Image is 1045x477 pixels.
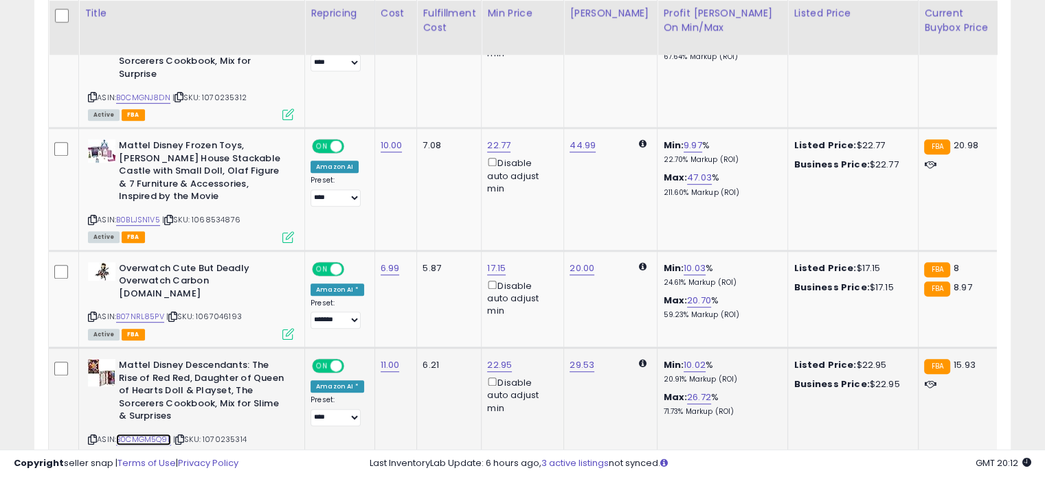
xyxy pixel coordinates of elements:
[794,281,869,294] b: Business Price:
[311,161,359,173] div: Amazon AI
[687,171,712,185] a: 47.03
[663,155,777,165] p: 22.70% Markup (ROI)
[794,358,856,371] b: Listed Price:
[794,139,856,152] b: Listed Price:
[663,391,777,417] div: %
[663,407,777,417] p: 71.73% Markup (ROI)
[342,263,364,275] span: OFF
[88,109,120,121] span: All listings currently available for purchase on Amazon
[924,262,950,277] small: FBA
[119,262,286,304] b: Overwatch Cute But Deadly Overwatch Carbon [DOMAIN_NAME]
[663,171,687,184] b: Max:
[663,172,777,197] div: %
[663,139,684,152] b: Min:
[311,176,364,207] div: Preset:
[541,456,609,469] a: 3 active listings
[794,6,912,21] div: Listed Price
[162,214,240,225] span: | SKU: 1068534876
[794,139,908,152] div: $22.77
[117,456,176,469] a: Terms of Use
[381,358,400,372] a: 11.00
[313,141,330,152] span: ON
[85,6,299,21] div: Title
[954,281,972,294] span: 8.97
[658,1,788,55] th: The percentage added to the cost of goods (COGS) that forms the calculator for Min & Max prices.
[122,329,145,340] span: FBA
[924,6,995,35] div: Current Buybox Price
[570,139,596,152] a: 44.99
[116,311,164,323] a: B07NRL85PV
[122,231,145,243] span: FBA
[794,359,908,371] div: $22.95
[684,261,706,275] a: 10.03
[487,375,553,415] div: Disable auto adjust min
[88,359,115,386] img: 51VongQLW0L._SL40_.jpg
[311,299,364,329] div: Preset:
[88,4,294,119] div: ASIN:
[924,281,950,296] small: FBA
[381,6,412,21] div: Cost
[663,278,777,288] p: 24.61% Markup (ROI)
[570,261,594,275] a: 20.00
[122,109,145,121] span: FBA
[570,358,594,372] a: 29.53
[88,139,115,163] img: 41bGDso7cwL._SL40_.jpg
[14,457,238,470] div: seller snap | |
[954,261,959,275] span: 8
[487,139,510,152] a: 22.77
[166,311,242,322] span: | SKU: 1067046193
[794,377,869,391] b: Business Price:
[88,329,120,340] span: All listings currently available for purchase on Amazon
[687,391,711,404] a: 26.72
[119,139,286,207] b: Mattel Disney Frozen Toys, [PERSON_NAME] House Stackable Castle with Small Doll, Olaf Figure & 7 ...
[924,139,950,154] small: FBA
[487,278,553,318] div: Disable auto adjust min
[794,262,908,275] div: $17.15
[487,358,512,372] a: 22.95
[663,294,777,320] div: %
[663,358,684,371] b: Min:
[663,52,777,62] p: 67.64% Markup (ROI)
[794,378,908,391] div: $22.95
[976,456,1031,469] span: 2025-10-13 20:12 GMT
[487,6,558,21] div: Min Price
[794,158,869,171] b: Business Price:
[663,188,777,198] p: 211.60% Markup (ROI)
[663,310,777,320] p: 59.23% Markup (ROI)
[423,139,471,152] div: 7.08
[178,456,238,469] a: Privacy Policy
[342,141,364,152] span: OFF
[172,92,247,103] span: | SKU: 1070235312
[116,214,160,226] a: B0BLJSN1V5
[423,6,475,35] div: Fulfillment Cost
[570,6,651,21] div: [PERSON_NAME]
[794,281,908,294] div: $17.15
[663,359,777,384] div: %
[311,395,364,426] div: Preset:
[954,139,978,152] span: 20.98
[663,139,777,165] div: %
[342,360,364,372] span: OFF
[116,92,170,104] a: B0CMGNJ8DN
[924,359,950,374] small: FBA
[14,456,64,469] strong: Copyright
[173,434,247,445] span: | SKU: 1070235314
[684,358,706,372] a: 10.02
[684,139,702,152] a: 9.97
[311,6,369,21] div: Repricing
[487,155,553,195] div: Disable auto adjust min
[794,261,856,275] b: Listed Price:
[423,262,471,275] div: 5.87
[311,380,364,393] div: Amazon AI *
[313,360,330,372] span: ON
[88,231,120,243] span: All listings currently available for purchase on Amazon
[116,434,171,445] a: B0CMGM5Q9L
[119,359,286,426] b: Mattel Disney Descendants: The Rise of Red Red, Daughter of Queen of Hearts Doll & Playset, The S...
[663,262,777,288] div: %
[663,261,684,275] b: Min:
[423,359,471,371] div: 6.21
[311,283,364,296] div: Amazon AI *
[954,358,976,371] span: 15.93
[88,262,115,281] img: 41zrA06IukL._SL40_.jpg
[381,139,403,152] a: 10.00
